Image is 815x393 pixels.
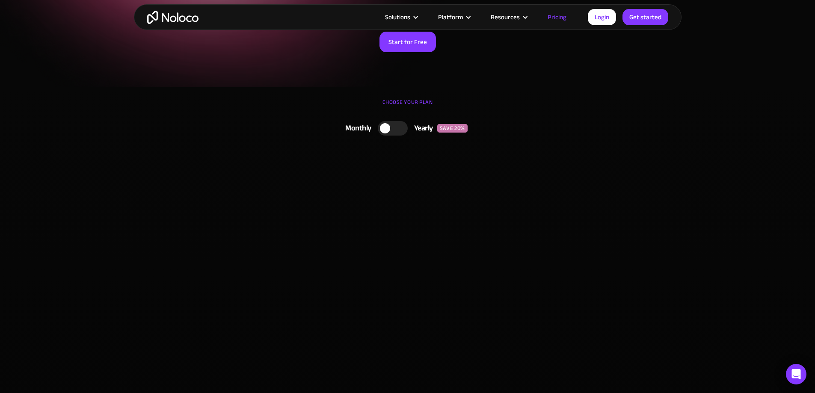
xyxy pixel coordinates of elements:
a: home [147,11,199,24]
div: Solutions [385,12,410,23]
div: SAVE 20% [437,124,468,133]
div: CHOOSE YOUR PLAN [142,96,673,117]
div: Platform [438,12,463,23]
div: Resources [480,12,537,23]
a: Login [588,9,616,25]
a: Pricing [537,12,577,23]
div: Open Intercom Messenger [786,364,806,384]
a: Start for Free [379,32,436,52]
div: Solutions [374,12,427,23]
div: Platform [427,12,480,23]
div: Yearly [408,122,437,135]
div: Resources [491,12,520,23]
div: Monthly [335,122,378,135]
a: Get started [622,9,668,25]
